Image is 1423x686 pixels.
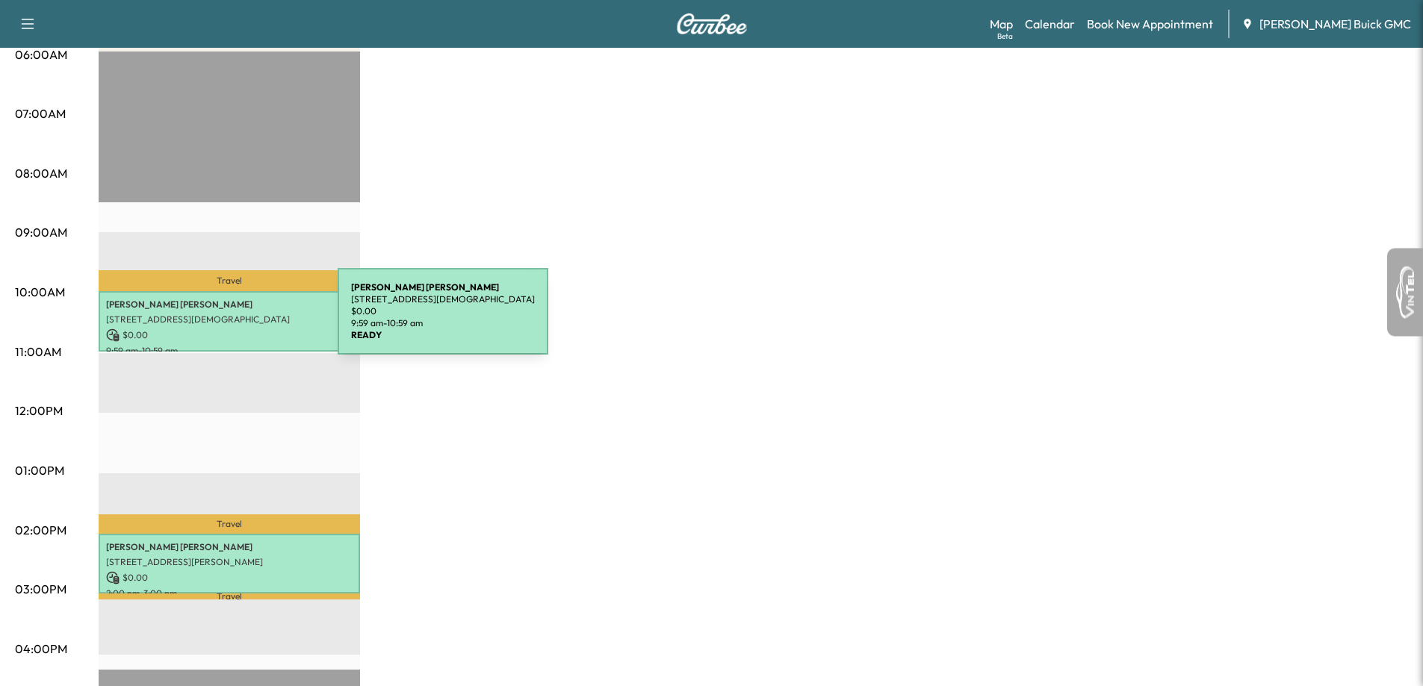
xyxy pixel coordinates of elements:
p: [PERSON_NAME] [PERSON_NAME] [106,299,353,311]
img: Curbee Logo [676,13,748,34]
p: $ 0.00 [106,571,353,584]
span: [PERSON_NAME] Buick GMC [1259,15,1411,33]
a: Calendar [1025,15,1075,33]
p: 04:00PM [15,640,67,658]
p: Travel [99,270,360,291]
p: [STREET_ADDRESS][DEMOGRAPHIC_DATA] [106,314,353,325]
p: [PERSON_NAME] [PERSON_NAME] [106,541,353,553]
p: [STREET_ADDRESS][PERSON_NAME] [106,556,353,568]
p: Travel [99,593,360,599]
p: 10:00AM [15,283,65,301]
p: $ 0.00 [351,305,535,317]
p: 07:00AM [15,105,66,122]
a: Book New Appointment [1087,15,1213,33]
p: 12:00PM [15,402,63,420]
b: READY [351,329,382,340]
p: 9:59 am - 10:59 am [351,317,535,329]
a: MapBeta [990,15,1013,33]
p: 2:00 pm - 3:00 pm [106,587,353,599]
p: 09:00AM [15,223,67,241]
p: 03:00PM [15,580,66,598]
p: [STREET_ADDRESS][DEMOGRAPHIC_DATA] [351,293,535,305]
p: 02:00PM [15,521,66,539]
p: 11:00AM [15,343,61,361]
div: Beta [997,31,1013,42]
p: Travel [99,514,360,534]
p: 01:00PM [15,461,64,479]
b: [PERSON_NAME] [PERSON_NAME] [351,281,499,293]
p: 06:00AM [15,46,67,63]
p: 9:59 am - 10:59 am [106,345,353,357]
p: $ 0.00 [106,328,353,342]
p: 08:00AM [15,164,67,182]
